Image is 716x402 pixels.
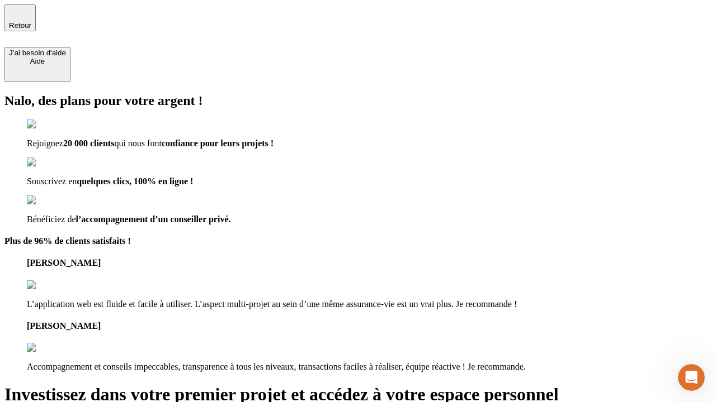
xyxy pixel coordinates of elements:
span: qui nous font [114,138,161,148]
h2: Nalo, des plans pour votre argent ! [4,93,712,108]
span: Retour [9,21,31,30]
img: reviews stars [27,343,82,353]
img: checkmark [27,119,75,130]
span: Rejoignez [27,138,63,148]
iframe: Intercom live chat [678,364,705,391]
h4: Plus de 96% de clients satisfaits ! [4,236,712,246]
img: checkmark [27,157,75,167]
img: reviews stars [27,280,82,290]
span: l’accompagnement d’un conseiller privé. [76,214,231,224]
span: Bénéficiez de [27,214,76,224]
span: 20 000 clients [63,138,115,148]
button: Retour [4,4,36,31]
h4: [PERSON_NAME] [27,258,712,268]
p: Accompagnement et conseils impeccables, transparence à tous les niveaux, transactions faciles à r... [27,362,712,372]
span: Souscrivez en [27,176,77,186]
span: confiance pour leurs projets ! [162,138,274,148]
img: checkmark [27,195,75,205]
p: L’application web est fluide et facile à utiliser. L’aspect multi-projet au sein d’une même assur... [27,299,712,309]
button: J’ai besoin d'aideAide [4,47,70,82]
div: J’ai besoin d'aide [9,49,66,57]
span: quelques clics, 100% en ligne ! [77,176,193,186]
h4: [PERSON_NAME] [27,321,712,331]
div: Aide [9,57,66,65]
